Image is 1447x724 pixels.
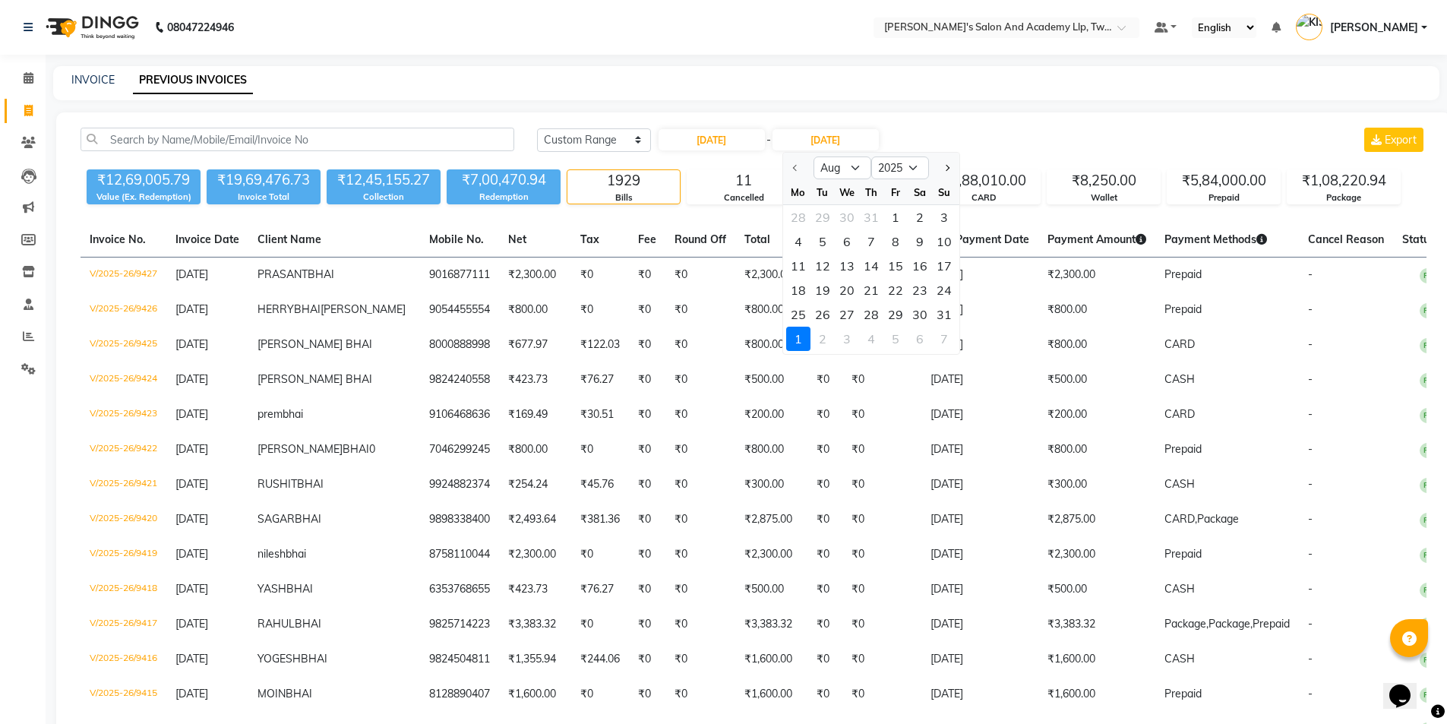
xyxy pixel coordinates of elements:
[207,191,321,204] div: Invoice Total
[810,302,835,327] div: 26
[786,254,810,278] div: Monday, August 11, 2025
[207,169,321,191] div: ₹19,69,476.73
[257,512,295,526] span: SAGAR
[1420,513,1445,528] span: PAID
[499,397,571,432] td: ₹169.49
[629,467,665,502] td: ₹0
[327,169,441,191] div: ₹12,45,155.27
[81,537,166,572] td: V/2025-26/9419
[1164,267,1202,281] span: Prepaid
[735,572,807,607] td: ₹500.00
[1047,191,1160,204] div: Wallet
[932,278,956,302] div: Sunday, August 24, 2025
[786,278,810,302] div: 18
[257,582,286,596] span: YASH
[735,467,807,502] td: ₹300.00
[499,467,571,502] td: ₹254.24
[735,258,807,293] td: ₹2,300.00
[665,397,735,432] td: ₹0
[571,258,629,293] td: ₹0
[807,362,842,397] td: ₹0
[859,327,883,351] div: 4
[859,302,883,327] div: Thursday, August 28, 2025
[71,73,115,87] a: INVOICE
[908,205,932,229] div: Saturday, August 2, 2025
[835,229,859,254] div: Wednesday, August 6, 2025
[1038,292,1155,327] td: ₹800.00
[420,292,499,327] td: 9054455554
[175,477,208,491] span: [DATE]
[81,467,166,502] td: V/2025-26/9421
[571,292,629,327] td: ₹0
[908,302,932,327] div: 30
[1287,191,1400,204] div: Package
[810,327,835,351] div: Tuesday, September 2, 2025
[87,169,201,191] div: ₹12,69,005.79
[810,254,835,278] div: Tuesday, August 12, 2025
[571,572,629,607] td: ₹76.27
[81,362,166,397] td: V/2025-26/9424
[1038,327,1155,362] td: ₹800.00
[420,572,499,607] td: 6353768655
[167,6,234,49] b: 08047224946
[807,397,842,432] td: ₹0
[1308,372,1313,386] span: -
[1167,191,1280,204] div: Prepaid
[1420,303,1445,318] span: PAID
[1287,170,1400,191] div: ₹1,08,220.94
[835,254,859,278] div: 13
[932,229,956,254] div: Sunday, August 10, 2025
[420,537,499,572] td: 8758110044
[286,582,313,596] span: BHAI
[499,258,571,293] td: ₹2,300.00
[39,6,143,49] img: logo
[921,397,1038,432] td: [DATE]
[81,432,166,467] td: V/2025-26/9422
[842,502,921,537] td: ₹0
[1038,397,1155,432] td: ₹200.00
[835,254,859,278] div: Wednesday, August 13, 2025
[175,267,208,281] span: [DATE]
[1197,512,1239,526] span: Package
[175,337,208,351] span: [DATE]
[932,278,956,302] div: 24
[807,537,842,572] td: ₹0
[908,254,932,278] div: 16
[257,337,372,351] span: [PERSON_NAME] BHAI
[1038,467,1155,502] td: ₹300.00
[343,442,375,456] span: BHAI0
[1402,232,1435,246] span: Status
[807,467,842,502] td: ₹0
[932,254,956,278] div: Sunday, August 17, 2025
[786,278,810,302] div: Monday, August 18, 2025
[1047,170,1160,191] div: ₹8,250.00
[90,232,146,246] span: Invoice No.
[257,442,343,456] span: [PERSON_NAME]
[1308,477,1313,491] span: -
[842,537,921,572] td: ₹0
[665,327,735,362] td: ₹0
[257,477,324,491] span: RUSHITBHAI
[1308,547,1313,561] span: -
[932,327,956,351] div: 7
[883,205,908,229] div: 1
[571,432,629,467] td: ₹0
[921,327,1038,362] td: [DATE]
[308,267,334,281] span: BHAI
[295,512,321,526] span: BHAI
[908,180,932,204] div: Sa
[859,229,883,254] div: Thursday, August 7, 2025
[1385,133,1417,147] span: Export
[883,205,908,229] div: Friday, August 1, 2025
[735,362,807,397] td: ₹500.00
[835,302,859,327] div: Wednesday, August 27, 2025
[810,229,835,254] div: Tuesday, August 5, 2025
[786,327,810,351] div: 1
[921,467,1038,502] td: [DATE]
[1164,512,1197,526] span: CARD,
[286,547,306,561] span: bhai
[921,502,1038,537] td: [DATE]
[81,258,166,293] td: V/2025-26/9427
[932,180,956,204] div: Su
[1038,572,1155,607] td: ₹500.00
